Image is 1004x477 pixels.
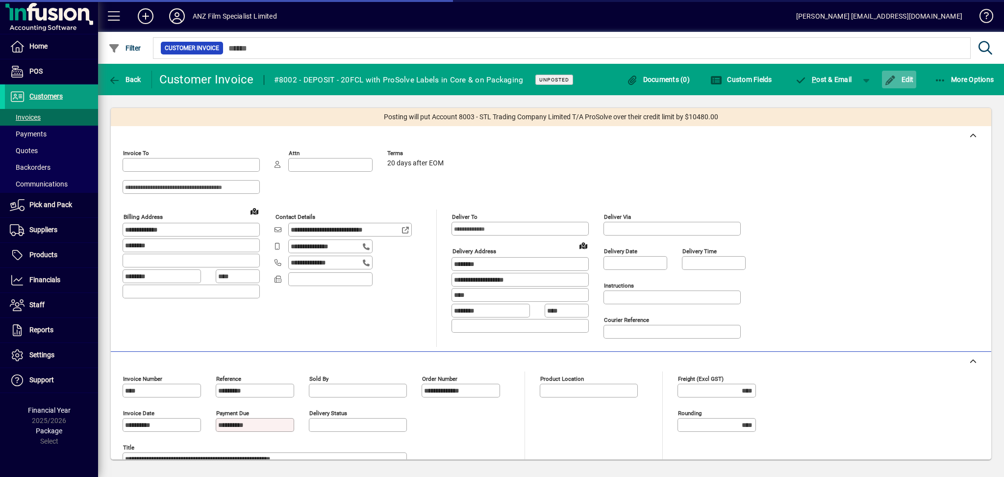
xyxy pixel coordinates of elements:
[882,71,916,88] button: Edit
[539,77,569,83] span: Unposted
[29,201,72,209] span: Pick and Pack
[123,444,134,451] mat-label: Title
[626,76,690,83] span: Documents (0)
[5,159,98,176] a: Backorders
[5,142,98,159] a: Quotes
[289,150,300,157] mat-label: Attn
[387,159,444,167] span: 20 days after EOM
[5,243,98,267] a: Products
[123,150,149,157] mat-label: Invoice To
[5,109,98,126] a: Invoices
[29,42,48,50] span: Home
[5,343,98,368] a: Settings
[576,238,591,253] a: View on map
[604,248,637,255] mat-label: Delivery date
[710,76,772,83] span: Custom Fields
[452,213,477,220] mat-label: Deliver To
[159,72,254,87] div: Customer Invoice
[5,268,98,292] a: Financials
[387,150,446,157] span: Terms
[247,203,262,219] a: View on map
[884,76,914,83] span: Edit
[812,76,816,83] span: P
[5,318,98,343] a: Reports
[130,7,161,25] button: Add
[29,226,57,234] span: Suppliers
[795,76,852,83] span: ost & Email
[5,218,98,242] a: Suppliers
[165,43,219,53] span: Customer Invoice
[123,375,162,382] mat-label: Invoice number
[29,376,54,384] span: Support
[5,34,98,59] a: Home
[29,276,60,284] span: Financials
[5,193,98,217] a: Pick and Pack
[932,71,997,88] button: More Options
[5,59,98,84] a: POS
[29,326,53,334] span: Reports
[540,375,584,382] mat-label: Product location
[108,44,141,52] span: Filter
[5,368,98,393] a: Support
[678,410,702,417] mat-label: Rounding
[384,112,718,122] span: Posting will put Account 8003 - STL Trading Company Limited T/A ProSolve over their credit limit ...
[604,213,631,220] mat-label: Deliver via
[678,375,724,382] mat-label: Freight (excl GST)
[790,71,857,88] button: Post & Email
[106,39,144,57] button: Filter
[422,375,457,382] mat-label: Order number
[5,176,98,192] a: Communications
[123,410,154,417] mat-label: Invoice date
[934,76,994,83] span: More Options
[10,163,50,171] span: Backorders
[29,251,57,259] span: Products
[10,147,38,155] span: Quotes
[5,293,98,318] a: Staff
[10,130,47,138] span: Payments
[604,282,634,289] mat-label: Instructions
[604,317,649,323] mat-label: Courier Reference
[10,113,41,121] span: Invoices
[708,71,775,88] button: Custom Fields
[29,301,45,309] span: Staff
[10,180,68,188] span: Communications
[5,126,98,142] a: Payments
[309,375,328,382] mat-label: Sold by
[161,7,193,25] button: Profile
[28,406,71,414] span: Financial Year
[98,71,152,88] app-page-header-button: Back
[624,71,692,88] button: Documents (0)
[274,72,524,88] div: #8002 - DEPOSIT - 20FCL with ProSolve Labels in Core & on Packaging
[36,427,62,435] span: Package
[216,410,249,417] mat-label: Payment due
[193,8,277,24] div: ANZ Film Specialist Limited
[682,248,717,255] mat-label: Delivery time
[29,92,63,100] span: Customers
[796,8,962,24] div: [PERSON_NAME] [EMAIL_ADDRESS][DOMAIN_NAME]
[29,351,54,359] span: Settings
[216,375,241,382] mat-label: Reference
[29,67,43,75] span: POS
[108,76,141,83] span: Back
[309,410,347,417] mat-label: Delivery status
[106,71,144,88] button: Back
[972,2,992,34] a: Knowledge Base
